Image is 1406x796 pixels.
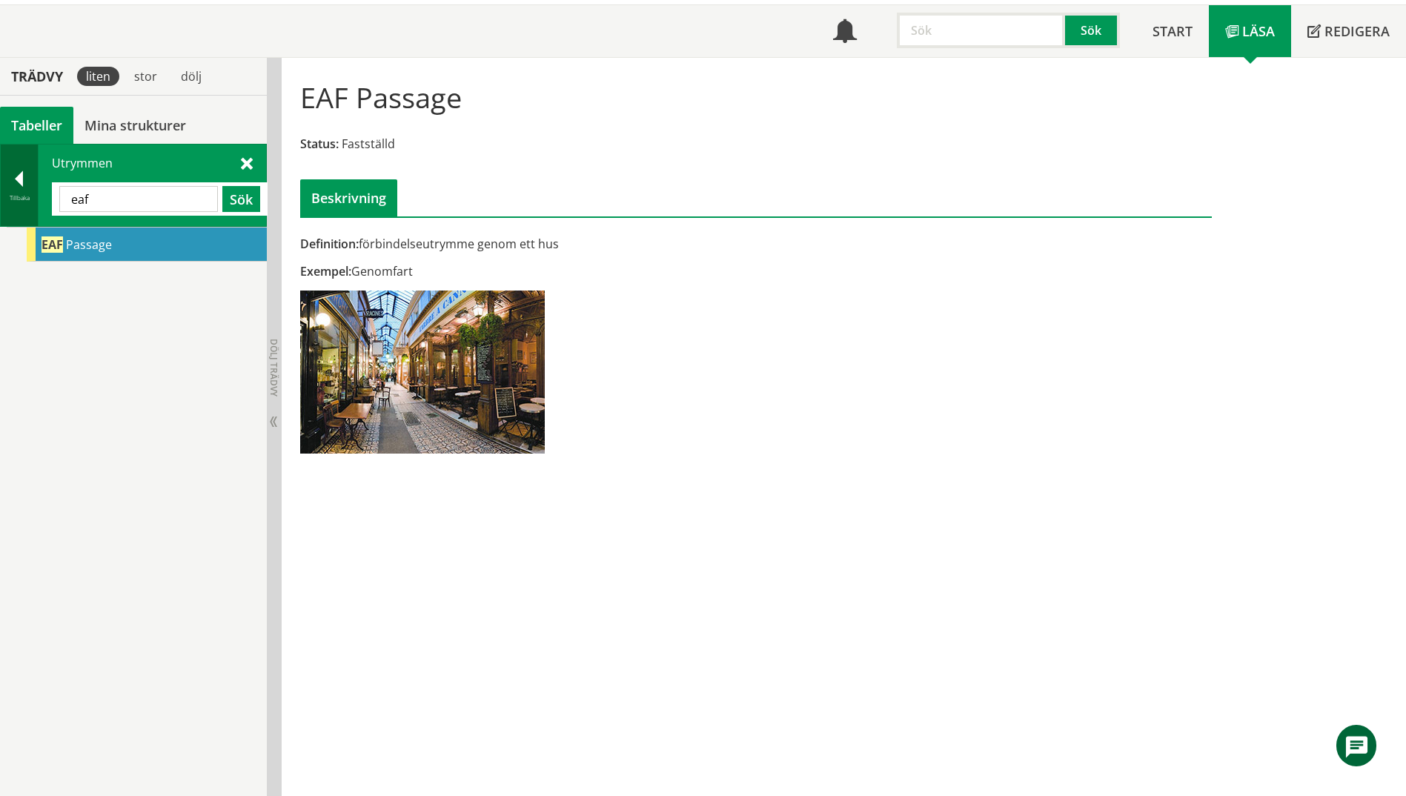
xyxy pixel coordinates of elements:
span: EAF [42,236,63,253]
div: dölj [172,67,210,86]
span: Exempel: [300,263,351,279]
span: Dölj trädvy [268,339,280,397]
a: Start [1136,5,1209,57]
div: Genomfart [300,263,900,279]
div: Utrymmen [39,145,266,226]
span: Status: [300,136,339,152]
span: Läsa [1242,22,1275,40]
div: stor [125,67,166,86]
div: Gå till informationssidan för CoClass Studio [27,228,267,262]
span: Passage [66,236,112,253]
input: Sök [897,13,1065,48]
button: Sök [222,186,260,212]
h1: EAF Passage [300,81,462,113]
div: Trädvy [3,68,71,84]
span: Fastställd [342,136,395,152]
a: Läsa [1209,5,1291,57]
div: Beskrivning [300,179,397,216]
a: Mina strukturer [73,107,197,144]
span: Notifikationer [833,21,857,44]
span: Definition: [300,236,359,252]
a: Redigera [1291,5,1406,57]
span: Redigera [1324,22,1390,40]
span: Start [1153,22,1193,40]
div: förbindelseutrymme genom ett hus [300,236,900,252]
div: Tillbaka [1,192,38,204]
input: Sök [59,186,218,212]
button: Sök [1065,13,1120,48]
div: liten [77,67,119,86]
span: Stäng sök [241,155,253,170]
img: eaf-passage.jpg [300,291,545,454]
